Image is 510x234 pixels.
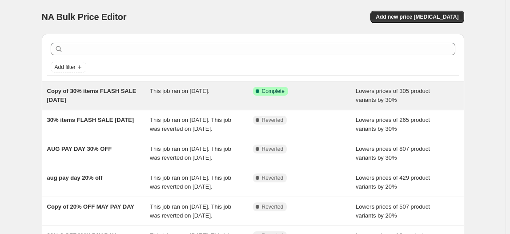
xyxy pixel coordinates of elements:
span: Lowers prices of 807 product variants by 30% [356,145,430,161]
span: Lowers prices of 429 product variants by 20% [356,174,430,190]
button: Add filter [51,62,86,73]
span: Reverted [262,117,284,124]
span: 30% items FLASH SALE [DATE] [47,117,134,123]
span: Copy of 20% OFF MAY PAY DAY [47,203,135,210]
span: Lowers prices of 507 product variants by 20% [356,203,430,219]
span: Lowers prices of 265 product variants by 30% [356,117,430,132]
span: Add new price [MEDICAL_DATA] [376,13,458,20]
span: This job ran on [DATE]. This job was reverted on [DATE]. [150,174,231,190]
span: Complete [262,88,285,95]
span: This job ran on [DATE]. This job was reverted on [DATE]. [150,145,231,161]
span: Lowers prices of 305 product variants by 30% [356,88,430,103]
span: Reverted [262,174,284,182]
span: This job ran on [DATE]. [150,88,209,94]
span: Copy of 30% items FLASH SALE [DATE] [47,88,137,103]
span: AUG PAY DAY 30% OFF [47,145,112,152]
span: Add filter [55,64,76,71]
span: This job ran on [DATE]. This job was reverted on [DATE]. [150,203,231,219]
button: Add new price [MEDICAL_DATA] [370,11,464,23]
span: This job ran on [DATE]. This job was reverted on [DATE]. [150,117,231,132]
span: aug pay day 20% off [47,174,103,181]
span: Reverted [262,203,284,210]
span: Reverted [262,145,284,153]
span: NA Bulk Price Editor [42,12,127,22]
